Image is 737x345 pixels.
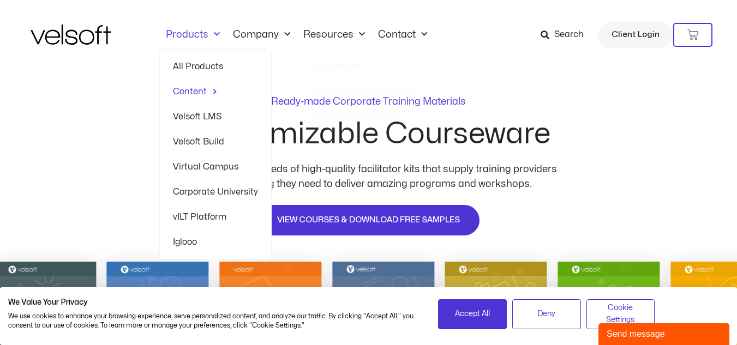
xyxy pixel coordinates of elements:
a: ContentMenu Toggle [173,79,258,104]
a: ProductsMenu Toggle [159,29,226,41]
span: Deny [537,308,555,320]
button: Accept all cookies [438,299,507,329]
a: Case Studies [310,54,416,79]
a: All Products [173,54,258,79]
span: Accept All [455,308,490,320]
a: Customer Testimonials [310,104,416,129]
span: Cookie Settings [594,302,648,326]
button: Deny all cookies [512,299,581,329]
p: We use cookies to enhance your browsing experience, serve personalized content, and analyze our t... [8,312,422,330]
p: Velsoft offers hundreds of high-quality facilitator kits that supply training providers with ever... [172,162,565,191]
button: Adjust cookie preferences [586,299,655,329]
nav: Menu [159,29,434,41]
a: Corporate University [173,179,258,204]
ul: ProductsMenu Toggle [159,49,272,259]
span: Client Login [612,28,660,42]
a: CompanyMenu Toggle [226,29,297,41]
a: ResourcesMenu Toggle [297,29,372,41]
a: ContactMenu Toggle [372,29,434,41]
a: Sample Download Centre [310,79,416,104]
a: Virtual Campus [173,154,258,179]
ul: ResourcesMenu Toggle [297,49,430,159]
a: Iglooo [173,229,258,255]
a: Blog [310,129,416,154]
img: Velsoft Training Materials [31,25,111,45]
a: VIEW COURSES & DOWNLOAD FREE SAMPLES [256,204,481,237]
span: VIEW COURSES & DOWNLOAD FREE SAMPLES [277,214,460,227]
a: Client Login [598,22,673,48]
a: Velsoft LMS [173,104,258,129]
a: vILT Platform [173,204,258,229]
a: Search [541,26,591,44]
h2: We Value Your Privacy [8,298,422,307]
span: Search [554,28,584,42]
iframe: chat widget [598,321,732,345]
a: Velsoft Build [173,129,258,154]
